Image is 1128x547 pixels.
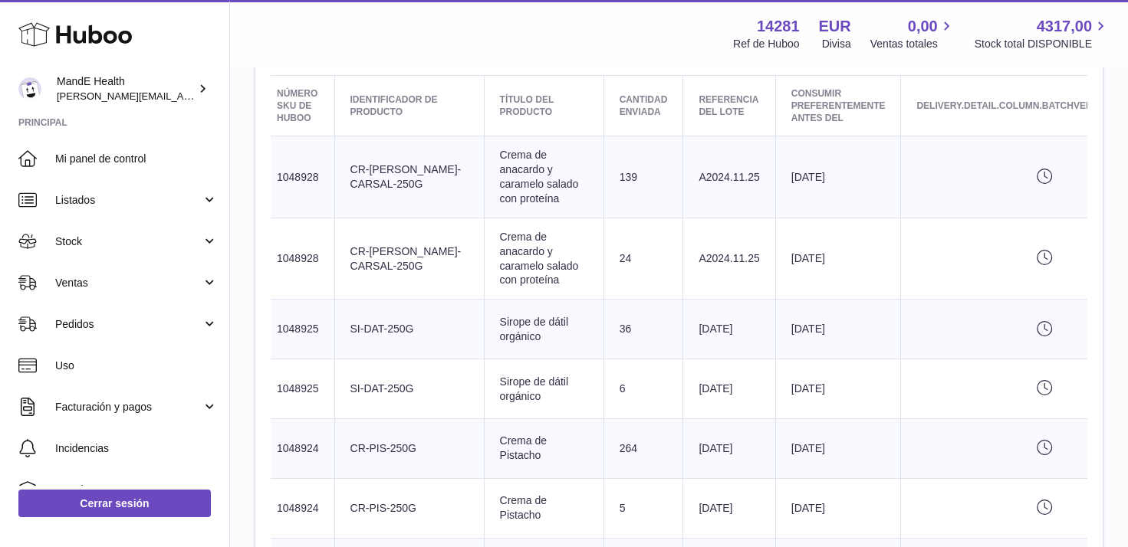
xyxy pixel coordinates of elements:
strong: EUR [819,16,851,37]
td: 6 [603,359,683,419]
span: Incidencias [55,441,218,456]
td: 1048925 [261,300,335,359]
td: SI-DAT-250G [334,359,484,419]
span: Facturación y pagos [55,400,202,414]
th: Cantidad enviada [603,75,683,136]
div: Divisa [822,37,851,51]
td: [DATE] [775,136,901,218]
td: [DATE] [683,418,775,478]
td: 139 [603,136,683,218]
th: Título del producto [484,75,603,136]
span: 4317,00 [1037,16,1092,37]
span: Ventas totales [870,37,955,51]
td: [DATE] [775,418,901,478]
span: Listados [55,193,202,208]
span: Canales [55,483,218,497]
span: Stock [55,234,202,249]
a: 0,00 Ventas totales [870,16,955,51]
td: 1048924 [261,418,335,478]
img: luis.mendieta@mandehealth.com [18,77,41,100]
td: Crema de Pistacho [484,478,603,538]
td: CR-[PERSON_NAME]-CARSAL-250G [334,136,484,218]
td: Sirope de dátil orgánico [484,359,603,419]
span: Stock total DISPONIBLE [975,37,1110,51]
td: 1048925 [261,359,335,419]
td: CR-PIS-250G [334,478,484,538]
td: Sirope de dátil orgánico [484,300,603,359]
th: Identificador de producto [334,75,484,136]
td: Crema de Pistacho [484,418,603,478]
td: 1048928 [261,136,335,218]
a: Cerrar sesión [18,490,211,517]
span: Uso [55,359,218,373]
td: 1048928 [261,218,335,300]
td: [DATE] [683,478,775,538]
td: 36 [603,300,683,359]
a: 4317,00 Stock total DISPONIBLE [975,16,1110,51]
th: Número SKU de Huboo [261,75,335,136]
td: Crema de anacardo y caramelo salado con proteína [484,136,603,218]
td: 5 [603,478,683,538]
td: [DATE] [683,359,775,419]
td: 1048924 [261,478,335,538]
td: [DATE] [775,218,901,300]
span: Ventas [55,276,202,290]
td: [DATE] [775,478,901,538]
span: Pedidos [55,317,202,332]
td: [DATE] [775,359,901,419]
div: Ref de Huboo [733,37,799,51]
td: CR-[PERSON_NAME]-CARSAL-250G [334,218,484,300]
td: A2024.11.25 [683,136,775,218]
div: MandE Health [57,74,195,103]
td: [DATE] [775,300,901,359]
td: 264 [603,418,683,478]
td: CR-PIS-250G [334,418,484,478]
span: 0,00 [908,16,938,37]
strong: 14281 [757,16,800,37]
td: [DATE] [683,300,775,359]
td: A2024.11.25 [683,218,775,300]
span: Mi panel de control [55,152,218,166]
td: SI-DAT-250G [334,300,484,359]
span: [PERSON_NAME][EMAIL_ADDRESS][PERSON_NAME][DOMAIN_NAME] [57,90,390,102]
td: 24 [603,218,683,300]
th: Consumir preferentemente antes del [775,75,901,136]
td: Crema de anacardo y caramelo salado con proteína [484,218,603,300]
th: Referencia del lote [683,75,775,136]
